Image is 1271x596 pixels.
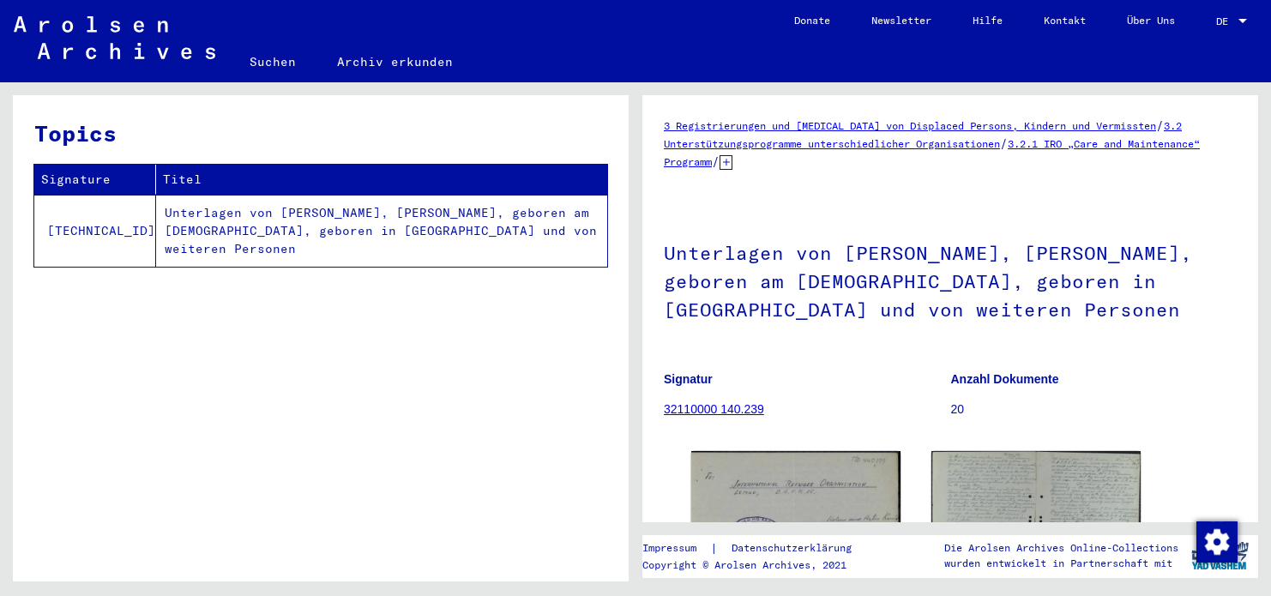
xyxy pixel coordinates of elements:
a: Datenschutzerklärung [718,539,872,557]
p: Die Arolsen Archives Online-Collections [944,540,1178,556]
div: Zustimmung ändern [1196,521,1237,562]
p: Copyright © Arolsen Archives, 2021 [642,557,872,573]
a: 32110000 140.239 [664,402,764,416]
span: / [712,154,720,169]
p: 20 [951,400,1238,418]
a: Impressum [642,539,710,557]
span: / [1156,117,1164,133]
img: Arolsen_neg.svg [14,16,215,59]
b: Anzahl Dokumente [951,372,1059,386]
a: Suchen [229,41,316,82]
h1: Unterlagen von [PERSON_NAME], [PERSON_NAME], geboren am [DEMOGRAPHIC_DATA], geboren in [GEOGRAPHI... [664,214,1237,346]
h3: Topics [34,117,606,150]
th: Signature [34,165,156,195]
a: Archiv erkunden [316,41,473,82]
div: | [642,539,872,557]
span: / [1000,135,1008,151]
p: wurden entwickelt in Partnerschaft mit [944,556,1178,571]
img: Zustimmung ändern [1196,521,1238,563]
a: 3 Registrierungen und [MEDICAL_DATA] von Displaced Persons, Kindern und Vermissten [664,119,1156,132]
b: Signatur [664,372,713,386]
th: Titel [156,165,607,195]
td: [TECHNICAL_ID] [34,195,156,267]
img: yv_logo.png [1188,534,1252,577]
td: Unterlagen von [PERSON_NAME], [PERSON_NAME], geboren am [DEMOGRAPHIC_DATA], geboren in [GEOGRAPHI... [156,195,607,267]
span: DE [1216,15,1235,27]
